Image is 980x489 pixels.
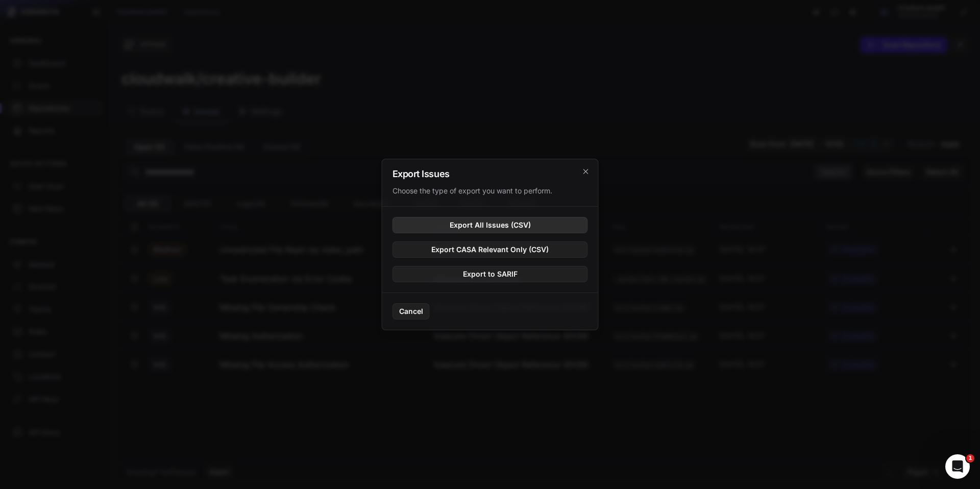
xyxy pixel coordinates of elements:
[393,169,588,179] h2: Export Issues
[393,186,588,196] div: Choose the type of export you want to perform.
[393,217,588,233] button: Export All Issues (CSV)
[945,454,970,479] iframe: Intercom live chat
[393,266,588,282] button: Export to SARIF
[393,303,430,320] button: Cancel
[582,167,590,176] svg: cross 2,
[966,454,974,462] span: 1
[393,241,588,258] button: Export CASA Relevant Only (CSV)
